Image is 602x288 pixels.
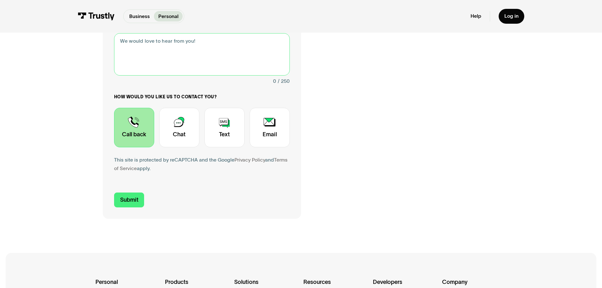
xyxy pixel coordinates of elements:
[499,9,524,24] a: Log in
[278,77,290,86] div: / 250
[114,193,144,207] input: Submit
[129,13,150,20] p: Business
[273,77,276,86] div: 0
[234,157,265,162] a: Privacy Policy
[114,156,290,173] div: This site is protected by reCAPTCHA and the Google and apply.
[471,13,481,19] a: Help
[114,157,288,171] a: Terms of Service
[504,13,519,19] div: Log in
[78,12,115,20] img: Trustly Logo
[158,13,179,20] p: Personal
[114,94,290,100] label: How would you like us to contact you?
[154,11,183,21] a: Personal
[125,11,154,21] a: Business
